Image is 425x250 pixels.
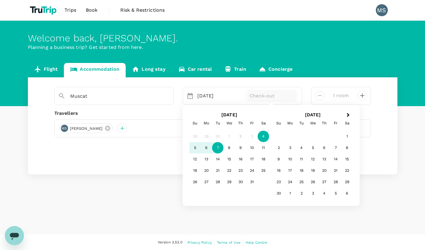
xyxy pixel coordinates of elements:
[296,154,307,165] div: Choose Tuesday, November 11th, 2025
[273,118,284,129] div: Sunday
[223,165,235,177] div: Choose Wednesday, October 22nd, 2025
[319,177,330,188] div: Choose Thursday, November 27th, 2025
[341,154,353,165] div: Choose Saturday, November 15th, 2025
[64,63,126,77] a: Accommodation
[258,131,269,142] div: Not available Saturday, October 4th, 2025
[284,142,296,154] div: Choose Monday, November 3rd, 2025
[201,131,212,142] div: Not available Monday, September 29th, 2025
[212,177,223,188] div: Choose Tuesday, October 28th, 2025
[341,188,353,199] div: Choose Saturday, December 6th, 2025
[223,131,235,142] div: Not available Wednesday, October 1st, 2025
[319,188,330,199] div: Choose Thursday, December 4th, 2025
[217,239,241,246] a: Terms of Use
[284,118,296,129] div: Monday
[28,4,60,17] img: TruTrip logo
[307,118,319,129] div: Wednesday
[273,188,284,199] div: Choose Sunday, November 30th, 2025
[28,63,64,77] a: Flight
[223,118,235,129] div: Wednesday
[284,177,296,188] div: Choose Monday, November 24th, 2025
[246,118,258,129] div: Friday
[246,165,258,177] div: Choose Friday, October 24th, 2025
[5,226,24,245] iframe: Button to launch messaging window
[296,188,307,199] div: Choose Tuesday, December 2nd, 2025
[217,240,241,245] span: Terms of Use
[273,177,284,188] div: Choose Sunday, November 23rd, 2025
[307,188,319,199] div: Choose Wednesday, December 3rd, 2025
[273,165,284,177] div: Choose Sunday, November 16th, 2025
[201,165,212,177] div: Choose Monday, October 20th, 2025
[341,131,353,142] div: Choose Saturday, November 1st, 2025
[189,165,201,177] div: Choose Sunday, October 19th, 2025
[330,165,341,177] div: Choose Friday, November 21st, 2025
[344,111,353,120] button: Next Month
[319,165,330,177] div: Choose Thursday, November 20th, 2025
[189,154,201,165] div: Choose Sunday, October 12th, 2025
[28,44,397,51] p: Planning a business trip? Get started from here.
[201,177,212,188] div: Choose Monday, October 27th, 2025
[86,7,98,14] span: Book
[187,112,271,118] h2: [DATE]
[235,154,246,165] div: Choose Thursday, October 16th, 2025
[223,154,235,165] div: Choose Wednesday, October 15th, 2025
[158,240,182,246] span: Version 3.53.0
[258,165,269,177] div: Choose Saturday, October 25th, 2025
[235,177,246,188] div: Choose Thursday, October 30th, 2025
[189,131,269,188] div: Month October, 2025
[59,124,113,133] div: MS[PERSON_NAME]
[341,118,353,129] div: Saturday
[246,154,258,165] div: Choose Friday, October 17th, 2025
[341,177,353,188] div: Choose Saturday, November 29th, 2025
[246,239,268,246] a: Help Centre
[258,142,269,154] div: Choose Saturday, October 11th, 2025
[341,165,353,177] div: Choose Saturday, November 22nd, 2025
[172,63,218,77] a: Car rental
[296,165,307,177] div: Choose Tuesday, November 18th, 2025
[212,142,223,154] div: Choose Tuesday, October 7th, 2025
[189,177,201,188] div: Choose Sunday, October 26th, 2025
[61,125,68,132] div: MS
[258,118,269,129] div: Saturday
[284,188,296,199] div: Choose Monday, December 1st, 2025
[189,142,201,154] div: Choose Sunday, October 5th, 2025
[329,91,353,100] input: Add rooms
[189,118,201,129] div: Sunday
[212,131,223,142] div: Not available Tuesday, September 30th, 2025
[250,92,295,100] p: Check-out
[169,96,170,97] button: Open
[330,188,341,199] div: Choose Friday, December 5th, 2025
[273,131,353,199] div: Month November, 2025
[54,110,371,117] div: Travellers
[201,142,212,154] div: Choose Monday, October 6th, 2025
[235,142,246,154] div: Choose Thursday, October 9th, 2025
[307,177,319,188] div: Choose Wednesday, November 26th, 2025
[284,165,296,177] div: Choose Monday, November 17th, 2025
[330,154,341,165] div: Choose Friday, November 14th, 2025
[246,240,268,245] span: Help Centre
[212,118,223,129] div: Tuesday
[235,131,246,142] div: Not available Thursday, October 2nd, 2025
[120,7,165,14] span: Risk & Restrictions
[66,126,106,132] span: [PERSON_NAME]
[246,142,258,154] div: Choose Friday, October 10th, 2025
[201,154,212,165] div: Choose Monday, October 13th, 2025
[64,7,76,14] span: Trips
[201,118,212,129] div: Monday
[223,142,235,154] div: Choose Wednesday, October 8th, 2025
[273,142,284,154] div: Choose Sunday, November 2nd, 2025
[296,118,307,129] div: Tuesday
[187,239,212,246] a: Privacy Policy
[195,90,245,102] div: [DATE]
[189,131,201,142] div: Not available Sunday, September 28th, 2025
[235,165,246,177] div: Choose Thursday, October 23rd, 2025
[246,131,258,142] div: Not available Friday, October 3rd, 2025
[307,165,319,177] div: Choose Wednesday, November 19th, 2025
[296,142,307,154] div: Choose Tuesday, November 4th, 2025
[319,154,330,165] div: Choose Thursday, November 13th, 2025
[235,118,246,129] div: Thursday
[284,154,296,165] div: Choose Monday, November 10th, 2025
[358,91,367,100] button: decrease
[218,63,253,77] a: Train
[271,112,355,118] h2: [DATE]
[246,177,258,188] div: Choose Friday, October 31st, 2025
